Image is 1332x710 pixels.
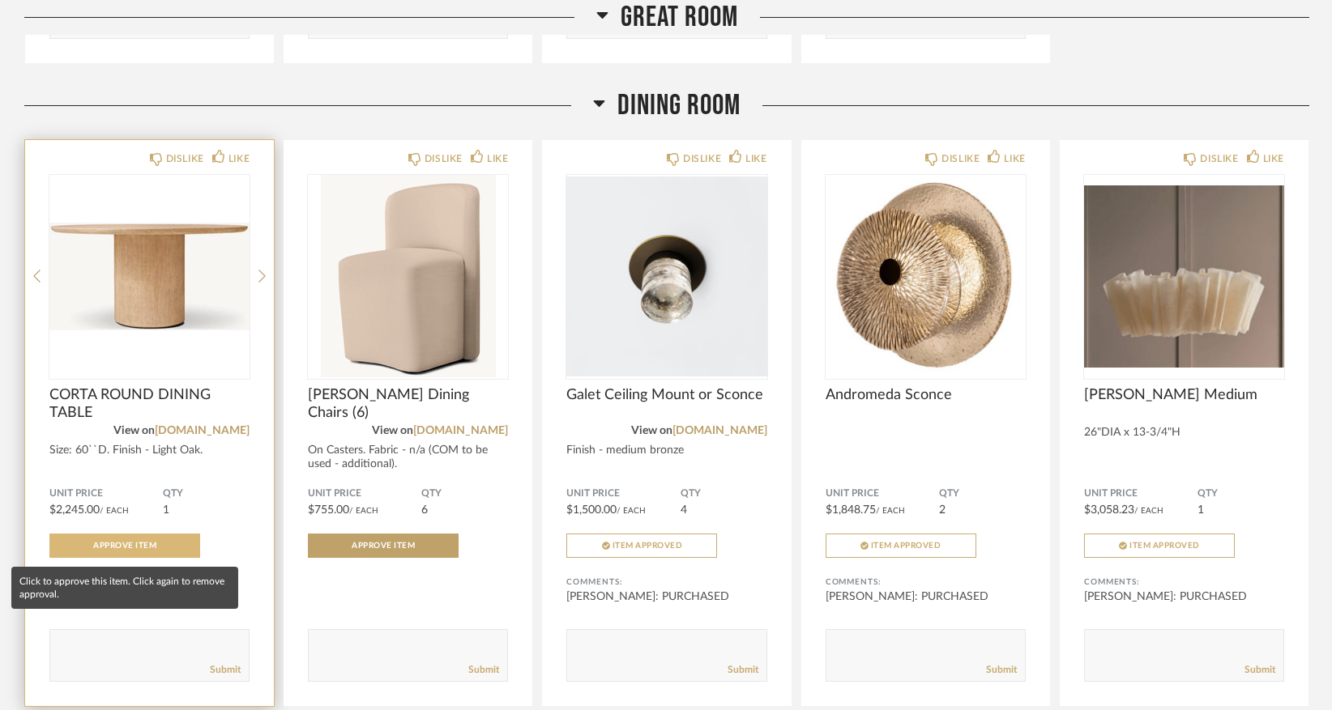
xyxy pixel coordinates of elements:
span: View on [372,425,413,436]
span: $3,058.23 [1084,504,1134,516]
div: LIKE [228,151,250,167]
span: $1,500.00 [566,504,617,516]
span: Item Approved [871,542,941,550]
a: Submit [210,663,241,677]
span: QTY [939,487,1026,500]
div: DISLIKE [683,151,721,167]
span: / Each [1134,507,1163,515]
div: DISLIKE [425,151,463,167]
span: [PERSON_NAME] Medium [1084,386,1284,404]
a: Submit [728,663,758,677]
a: Submit [1244,663,1275,677]
button: Item Approved [1084,534,1235,558]
img: undefined [826,175,1026,377]
span: 1 [163,504,169,516]
span: $2,245.00 [49,504,100,516]
span: Galet Ceiling Mount or Sconce [566,386,766,404]
img: undefined [49,175,250,377]
span: QTY [163,487,250,500]
a: [DOMAIN_NAME] [672,425,767,436]
div: [PERSON_NAME]: PURCHASED [566,589,766,605]
span: / Each [617,507,646,515]
span: QTY [421,487,508,500]
span: Item Approved [1129,542,1200,550]
span: [PERSON_NAME] Dining Chairs (6) [308,386,508,422]
span: Unit Price [1084,487,1198,500]
div: LIKE [487,151,508,167]
span: Unit Price [308,487,421,500]
span: $1,848.75 [826,504,876,516]
button: Item Approved [826,534,976,558]
div: DISLIKE [166,151,204,167]
span: $755.00 [308,504,349,516]
span: Dining Room [617,88,741,123]
div: DISLIKE [941,151,980,167]
span: Unit Price [566,487,680,500]
span: / Each [876,507,905,515]
span: / Each [349,507,378,515]
button: Approve Item [49,534,200,558]
div: Comments: [826,574,1026,590]
a: Submit [468,663,499,677]
span: Approve Item [93,542,156,550]
div: LIKE [745,151,766,167]
span: Item Approved [613,542,683,550]
div: Size: 60``D. Finish - Light Oak. [49,444,250,457]
span: 4 [681,504,687,516]
span: 2 [939,504,946,516]
div: DISLIKE [1200,151,1238,167]
span: Unit Price [49,487,163,500]
div: Finish - medium bronze [566,444,766,457]
span: QTY [681,487,767,500]
span: Unit Price [826,487,939,500]
a: Submit [986,663,1017,677]
a: [DOMAIN_NAME] [413,425,508,436]
span: Andromeda Sconce [826,386,1026,404]
img: undefined [308,175,508,377]
span: QTY [1198,487,1284,500]
button: Approve Item [308,534,459,558]
button: Item Approved [566,534,717,558]
div: LIKE [1263,151,1284,167]
a: [DOMAIN_NAME] [155,425,250,436]
div: 26"DIA x 13-3/4"H [1084,426,1284,440]
img: undefined [566,175,766,377]
div: LIKE [1004,151,1025,167]
span: CORTA ROUND DINING TABLE [49,386,250,422]
div: Comments: [1084,574,1284,590]
div: [PERSON_NAME]: PURCHASED [826,589,1026,605]
span: / Each [100,507,129,515]
div: Comments: [566,574,766,590]
div: On Casters. Fabric - n/a (COM to be used - additional). [308,444,508,471]
span: View on [113,425,155,436]
span: 1 [1198,504,1204,516]
span: 6 [421,504,428,516]
div: [PERSON_NAME]: PURCHASED [1084,589,1284,605]
span: View on [631,425,672,436]
span: Approve Item [352,542,415,550]
img: undefined [1084,175,1284,377]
